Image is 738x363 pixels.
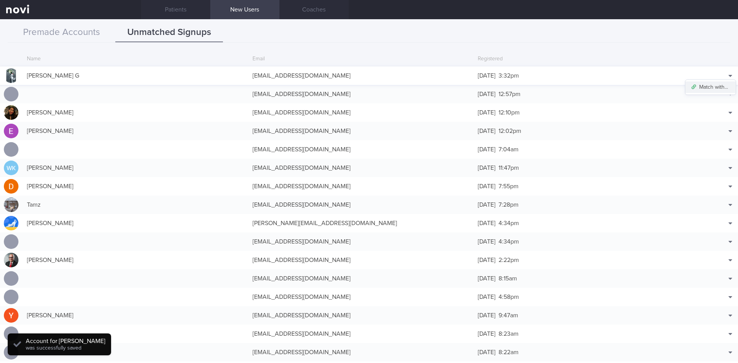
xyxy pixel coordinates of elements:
div: [EMAIL_ADDRESS][DOMAIN_NAME] [249,308,474,323]
span: 12:10pm [499,109,520,116]
div: [EMAIL_ADDRESS][DOMAIN_NAME] [249,271,474,286]
button: Unmatched Signups [115,23,223,42]
div: [EMAIL_ADDRESS][DOMAIN_NAME] [249,123,474,139]
span: [DATE] [478,183,495,189]
span: [DATE] [478,91,495,97]
div: [PERSON_NAME] [23,105,249,120]
span: was successfully saved [26,345,81,351]
div: [PERSON_NAME] [23,160,249,176]
span: 12:02pm [499,128,521,134]
div: [EMAIL_ADDRESS][DOMAIN_NAME] [249,326,474,341]
span: [DATE] [478,202,495,208]
div: Registered [474,52,700,66]
span: [DATE] [478,128,495,134]
div: [EMAIL_ADDRESS][DOMAIN_NAME] [249,142,474,157]
span: [DATE] [478,275,495,282]
div: [EMAIL_ADDRESS][DOMAIN_NAME] [249,252,474,268]
span: [DATE] [478,165,495,171]
div: [EMAIL_ADDRESS][DOMAIN_NAME] [249,234,474,249]
span: 4:34pm [499,239,519,245]
div: [PERSON_NAME] [23,252,249,268]
span: [DATE] [478,312,495,318]
button: Premade Accounts [8,23,115,42]
span: [DATE] [478,331,495,337]
div: [EMAIL_ADDRESS][DOMAIN_NAME] [249,86,474,102]
span: 8:22am [499,349,519,355]
span: 11:47pm [499,165,519,171]
div: [EMAIL_ADDRESS][DOMAIN_NAME] [249,68,474,83]
span: [DATE] [478,146,495,152]
span: 7:04am [499,146,519,152]
div: Tamz [23,197,249,212]
span: 8:15am [499,275,517,282]
div: [EMAIL_ADDRESS][DOMAIN_NAME] [249,160,474,176]
span: 3:32pm [499,73,519,79]
div: Email [249,52,474,66]
span: 7:55pm [499,183,519,189]
div: Account for [PERSON_NAME] [26,337,105,345]
div: [EMAIL_ADDRESS][DOMAIN_NAME] [249,345,474,360]
div: WK [4,161,18,176]
span: [DATE] [478,349,495,355]
span: [DATE] [478,239,495,245]
span: 4:34pm [499,220,519,226]
div: [PERSON_NAME] [23,179,249,194]
span: 8:23am [499,331,519,337]
span: 7:28pm [499,202,519,208]
div: [PERSON_NAME] G [23,68,249,83]
div: [EMAIL_ADDRESS][DOMAIN_NAME] [249,105,474,120]
button: Match with... [685,81,736,93]
div: [PERSON_NAME][EMAIL_ADDRESS][DOMAIN_NAME] [249,215,474,231]
span: [DATE] [478,73,495,79]
span: [DATE] [478,294,495,300]
span: 9:47am [499,312,518,318]
div: [EMAIL_ADDRESS][DOMAIN_NAME] [249,289,474,305]
div: [EMAIL_ADDRESS][DOMAIN_NAME] [249,197,474,212]
div: Name [23,52,249,66]
div: [PERSON_NAME] [23,215,249,231]
div: [PERSON_NAME] [23,123,249,139]
span: 2:22pm [499,257,519,263]
div: [PERSON_NAME] [23,308,249,323]
span: [DATE] [478,257,495,263]
span: [DATE] [478,109,495,116]
span: 12:57pm [499,91,520,97]
span: [DATE] [478,220,495,226]
div: [EMAIL_ADDRESS][DOMAIN_NAME] [249,179,474,194]
span: 4:58pm [499,294,519,300]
